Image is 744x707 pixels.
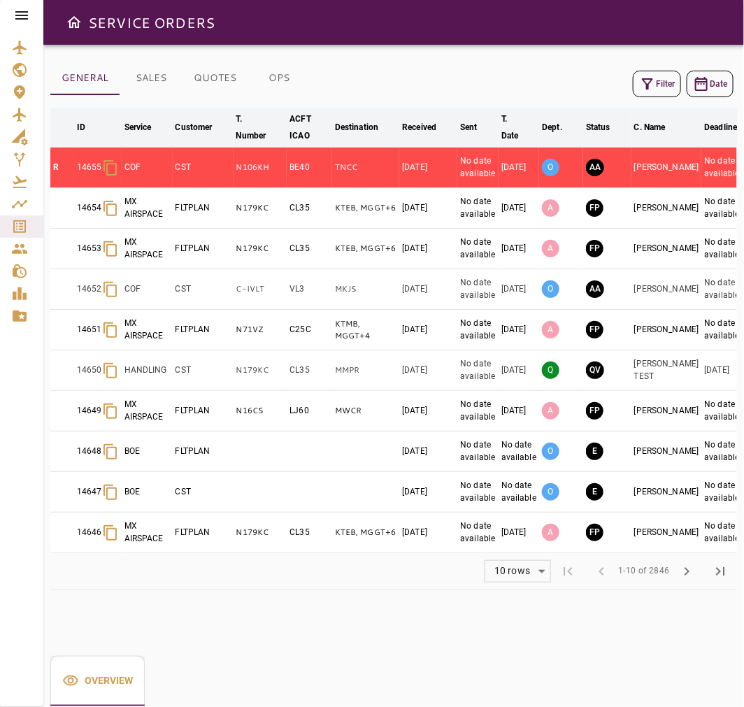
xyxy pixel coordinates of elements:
[399,472,457,513] td: [DATE]
[703,555,737,588] span: Last Page
[542,524,559,541] p: A
[678,563,695,580] span: chevron_right
[53,162,71,173] p: R
[183,62,248,95] button: QUOTES
[501,110,537,144] span: T. Date
[586,443,603,460] button: EXECUTION
[634,119,666,136] div: C. Name
[399,229,457,269] td: [DATE]
[77,445,102,457] p: 14648
[122,229,173,269] td: MX AIRSPACE
[173,229,234,269] td: FLTPLAN
[122,310,173,350] td: MX AIRSPACE
[457,148,499,188] td: No date available
[50,62,310,95] div: basic tabs example
[485,561,550,582] div: 10 rows
[542,119,562,136] div: Dept.
[499,391,540,431] td: [DATE]
[335,405,396,417] p: MWCR
[77,364,102,376] p: 14650
[60,8,88,36] button: Open drawer
[542,119,580,136] span: Dept.
[287,269,332,310] td: VL3
[287,188,332,229] td: CL35
[457,188,499,229] td: No date available
[586,483,603,501] button: EXECUTION
[335,162,396,173] p: TNCC
[176,119,213,136] div: Customer
[77,119,85,136] div: ID
[499,350,540,391] td: [DATE]
[289,110,329,144] span: ACFT ICAO
[402,119,455,136] span: Received
[236,324,285,336] p: N71VZ
[88,11,215,34] h6: SERVICE ORDERS
[173,188,234,229] td: FLTPLAN
[586,119,629,136] span: Status
[287,148,332,188] td: BE40
[77,324,102,336] p: 14651
[704,119,737,136] div: Deadline
[77,527,102,538] p: 14646
[402,119,436,136] div: Received
[542,240,559,257] p: A
[122,391,173,431] td: MX AIRSPACE
[173,310,234,350] td: FLTPLAN
[457,472,499,513] td: No date available
[236,283,285,295] p: C-IVLT
[457,431,499,472] td: No date available
[618,564,670,578] span: 1-10 of 2846
[631,513,702,553] td: [PERSON_NAME]
[77,283,102,295] p: 14652
[457,391,499,431] td: No date available
[77,162,102,173] p: 14655
[287,310,332,350] td: C25C
[176,119,231,136] span: Customer
[236,202,285,214] p: N179KC
[631,188,702,229] td: [PERSON_NAME]
[236,162,285,173] p: N106KH
[122,472,173,513] td: BOE
[586,362,604,379] button: QUOTE VALIDATED
[631,148,702,188] td: [PERSON_NAME]
[586,524,603,541] button: FINAL PREPARATION
[457,310,499,350] td: No date available
[173,350,234,391] td: CST
[335,202,396,214] p: KTEB, MGGT, KTEB, MGGT, KTEB, MGGT, KTEB, MGGT
[77,243,102,255] p: 14653
[335,119,378,136] div: Destination
[399,310,457,350] td: [DATE]
[634,119,684,136] span: C. Name
[77,119,103,136] span: ID
[551,555,585,588] span: First Page
[499,472,540,513] td: No date available
[287,350,332,391] td: CL35
[236,243,285,255] p: N179KC
[687,71,734,97] button: Date
[499,188,540,229] td: [DATE]
[499,431,540,472] td: No date available
[77,202,102,214] p: 14654
[631,431,702,472] td: [PERSON_NAME]
[586,240,603,257] button: FINAL PREPARATION
[631,229,702,269] td: [PERSON_NAME]
[122,269,173,310] td: COF
[499,513,540,553] td: [DATE]
[499,148,540,188] td: [DATE]
[499,310,540,350] td: [DATE]
[399,513,457,553] td: [DATE]
[236,110,285,144] span: T. Number
[631,391,702,431] td: [PERSON_NAME]
[501,110,519,144] div: T. Date
[399,148,457,188] td: [DATE]
[289,110,311,144] div: ACFT ICAO
[670,555,703,588] span: Next Page
[287,513,332,553] td: CL35
[399,391,457,431] td: [DATE]
[457,229,499,269] td: No date available
[542,443,559,460] p: O
[399,350,457,391] td: [DATE]
[586,159,604,176] button: AWAITING ASSIGNMENT
[457,513,499,553] td: No date available
[586,321,603,338] button: FINAL PREPARATION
